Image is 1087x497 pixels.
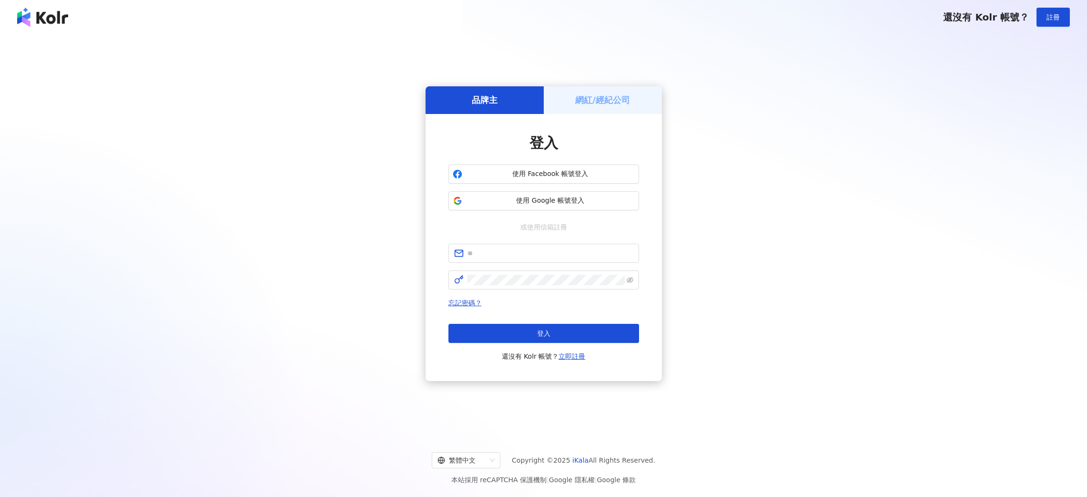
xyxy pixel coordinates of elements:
[595,476,597,484] span: |
[448,299,482,307] a: 忘記密碼？
[451,474,636,486] span: 本站採用 reCAPTCHA 保護機制
[572,456,589,464] a: iKala
[448,324,639,343] button: 登入
[537,330,550,337] span: 登入
[514,222,574,232] span: 或使用信箱註冊
[448,165,639,184] button: 使用 Facebook 帳號登入
[17,8,68,27] img: logo
[549,476,595,484] a: Google 隱私權
[512,455,655,466] span: Copyright © 2025 All Rights Reserved.
[547,476,549,484] span: |
[575,94,630,106] h5: 網紅/經紀公司
[943,11,1029,23] span: 還沒有 Kolr 帳號？
[559,352,585,360] a: 立即註冊
[448,191,639,210] button: 使用 Google 帳號登入
[437,453,486,468] div: 繁體中文
[472,94,498,106] h5: 品牌主
[627,277,633,283] span: eye-invisible
[529,135,558,151] span: 登入
[466,196,635,206] span: 使用 Google 帳號登入
[1046,13,1060,21] span: 註冊
[466,169,635,179] span: 使用 Facebook 帳號登入
[597,476,636,484] a: Google 條款
[502,351,586,362] span: 還沒有 Kolr 帳號？
[1036,8,1070,27] button: 註冊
